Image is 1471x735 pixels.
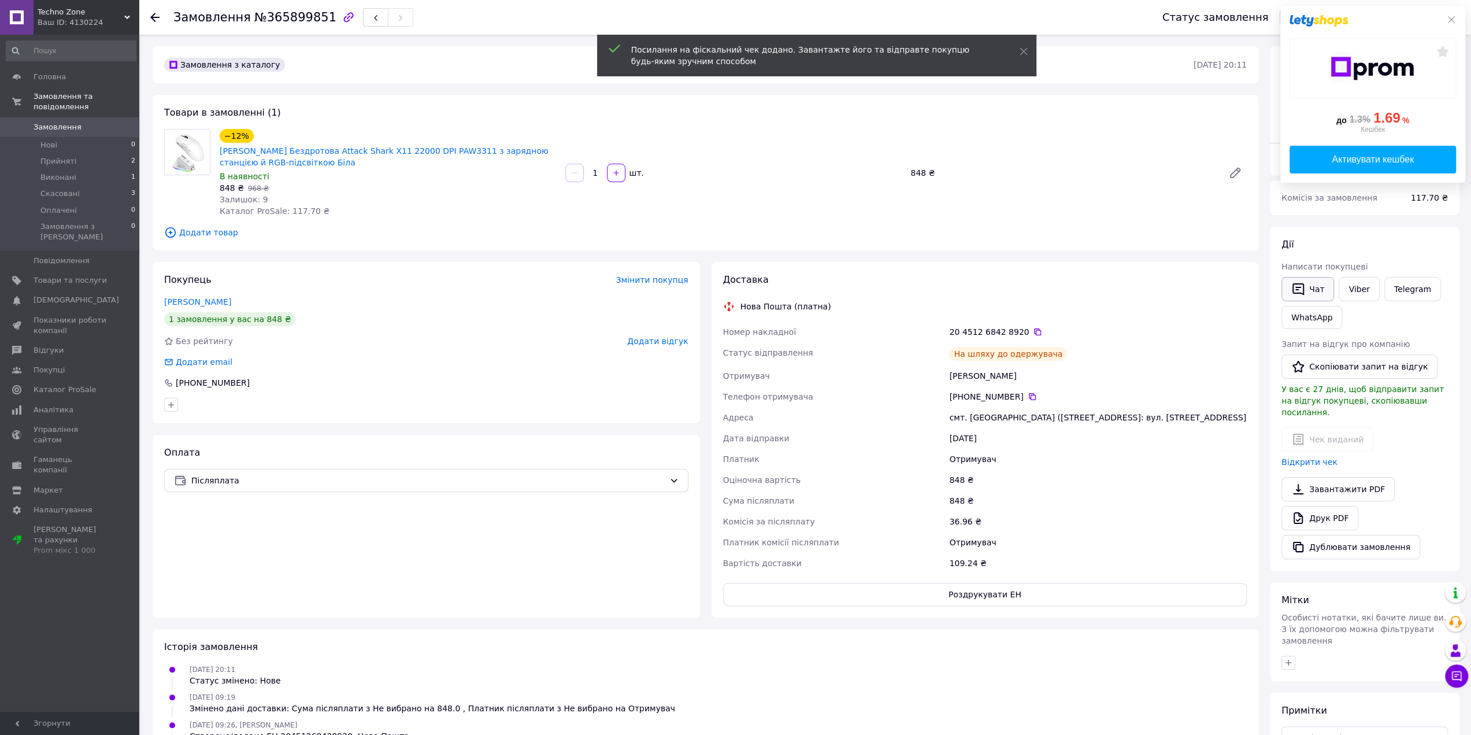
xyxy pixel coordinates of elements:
span: Без рейтингу [176,337,233,346]
span: Прийняті [40,156,76,167]
div: [PERSON_NAME] [947,365,1249,386]
span: Techno Zone [38,7,124,17]
span: Оціночна вартість [723,475,801,485]
span: [DATE] 09:19 [190,693,235,701]
div: [DATE] [947,428,1249,449]
span: Замовлення з [PERSON_NAME] [40,221,131,242]
a: WhatsApp [1281,306,1342,329]
span: Статус відправлення [723,348,813,357]
span: Каталог ProSale: 117.70 ₴ [220,206,329,216]
img: Миша Ігрова Бездротова Attack Shark X11 22000 DPI PAW3311 з зарядною станцією й RGB-підсвіткою Біла [165,130,210,175]
input: Пошук [6,40,136,61]
span: Нові [40,140,57,150]
span: Дії [1281,239,1294,250]
span: Оплачені [40,205,77,216]
div: Статус змінено: Нове [190,675,281,686]
a: Друк PDF [1281,506,1358,530]
span: 968 ₴ [248,184,269,193]
div: Отримувач [947,532,1249,553]
span: Комісія за замовлення [1281,193,1377,202]
span: Примітки [1281,705,1327,716]
span: Додати товар [164,226,1247,239]
button: Дублювати замовлення [1281,535,1420,559]
span: Головна [34,72,66,82]
span: Адреса [723,413,754,422]
span: Аналітика [34,405,73,415]
div: 36.96 ₴ [947,511,1249,532]
span: Скасовані [40,189,80,199]
span: Оплата [164,447,200,458]
span: Залишок: 9 [220,195,268,204]
div: Додати email [163,356,234,368]
span: Додати відгук [627,337,688,346]
div: Нова Пошта (платна) [738,301,834,312]
div: Посилання на фіскальний чек додано. Завантажте його та відправте покупцю будь-яким зручним способом [631,44,991,67]
div: 848 ₴ [947,490,1249,511]
div: Prom мікс 1 000 [34,545,107,556]
a: Відкрити чек [1281,457,1337,467]
span: Змінити покупця [616,275,688,285]
span: [PERSON_NAME] та рахунки [34,525,107,556]
span: [DEMOGRAPHIC_DATA] [34,295,119,305]
span: Платник [723,455,759,464]
span: 0 [131,221,135,242]
div: На шляху до одержувача [949,347,1067,361]
a: Telegram [1384,277,1441,301]
button: Чат [1281,277,1334,301]
span: Запит на відгук про компанію [1281,339,1410,349]
span: 3 [131,189,135,199]
span: Відгуки [34,345,64,356]
span: 2 [131,156,135,167]
span: 0 [131,140,135,150]
span: Показники роботи компанії [34,315,107,336]
span: №365899851 [254,10,336,24]
span: [DATE] 20:11 [190,666,235,674]
span: Виконані [40,172,76,183]
span: Замовлення [173,10,251,24]
span: 117.70 ₴ [1411,193,1448,202]
a: Редагувати [1224,161,1247,184]
span: Історія замовлення [164,641,258,652]
div: −12% [220,129,254,143]
a: [PERSON_NAME] Бездротова Attack Shark X11 22000 DPI PAW3311 з зарядною станцією й RGB-підсвіткою ... [220,146,549,167]
span: Особисті нотатки, які бачите лише ви. З їх допомогою можна фільтрувати замовлення [1281,613,1446,645]
div: [PHONE_NUMBER] [949,391,1247,402]
span: Каталог ProSale [34,385,96,395]
span: Номер накладної [723,327,796,337]
span: Товари в замовленні (1) [164,107,281,118]
span: Управління сайтом [34,424,107,445]
span: Комісія за післяплату [723,517,815,526]
span: Телефон отримувача [723,392,813,401]
div: Повернутися назад [150,12,160,23]
a: Viber [1339,277,1379,301]
span: [DATE] 09:26, [PERSON_NAME] [190,721,297,729]
span: 848 ₴ [220,183,244,193]
div: шт. [627,167,645,179]
span: Мітки [1281,594,1309,605]
div: [PHONE_NUMBER] [175,377,251,389]
span: Платник комісії післяплати [723,538,839,547]
div: 20 4512 6842 8920 [949,326,1247,338]
span: Вартість доставки [723,559,802,568]
span: Замовлення та повідомлення [34,91,139,112]
a: [PERSON_NAME] [164,297,231,306]
span: Гаманець компанії [34,455,107,475]
span: Товари та послуги [34,275,107,286]
div: Замовлення з каталогу [164,58,285,72]
span: Написати покупцеві [1281,262,1368,271]
div: Статус замовлення [1162,12,1269,23]
time: [DATE] 20:11 [1194,60,1247,69]
span: Покупець [164,274,212,285]
div: 848 ₴ [906,165,1219,181]
span: Покупці [34,365,65,375]
span: Післяплата [191,474,665,487]
a: Завантажити PDF [1281,477,1395,501]
div: Ваш ID: 4130224 [38,17,139,28]
span: 0 [131,205,135,216]
div: Отримувач [947,449,1249,470]
div: 1 замовлення у вас на 848 ₴ [164,312,295,326]
span: Налаштування [34,505,92,515]
button: Скопіювати запит на відгук [1281,354,1437,379]
span: В наявності [220,172,269,181]
span: Дата відправки [723,434,790,443]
